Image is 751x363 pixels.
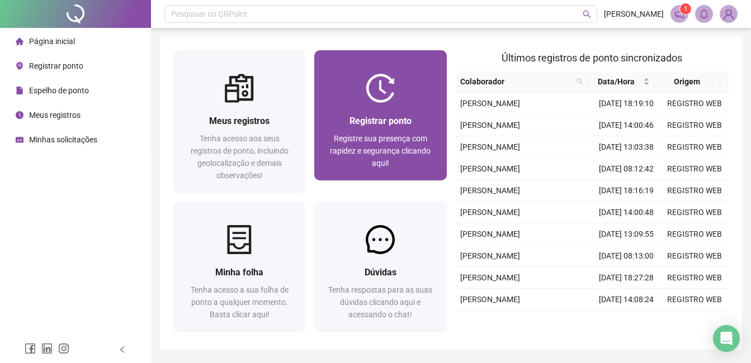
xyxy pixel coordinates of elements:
sup: 1 [680,3,691,15]
td: [DATE] 08:12:42 [592,158,660,180]
span: Tenha acesso aos seus registros de ponto, incluindo geolocalização e demais observações! [191,134,289,180]
td: REGISTRO WEB [660,202,729,223]
td: [DATE] 14:08:24 [592,289,660,311]
td: REGISTRO WEB [660,311,729,332]
td: [DATE] 13:10:40 [592,311,660,332]
td: [DATE] 18:27:28 [592,267,660,289]
span: [PERSON_NAME] [604,8,664,20]
span: Registre sua presença com rapidez e segurança clicando aqui! [330,134,431,168]
span: search [583,10,591,18]
a: DúvidasTenha respostas para as suas dúvidas clicando aqui e acessando o chat! [314,202,446,332]
div: Open Intercom Messenger [713,325,740,352]
span: file [16,87,23,94]
span: bell [699,9,709,19]
td: [DATE] 18:19:10 [592,93,660,114]
span: Minhas solicitações [29,135,97,144]
span: Registrar ponto [29,61,83,70]
span: home [16,37,23,45]
span: Meus registros [29,111,81,120]
span: [PERSON_NAME] [460,99,520,108]
span: Espelho de ponto [29,86,89,95]
td: [DATE] 13:03:38 [592,136,660,158]
span: linkedin [41,343,53,354]
td: REGISTRO WEB [660,158,729,180]
span: Últimos registros de ponto sincronizados [502,52,682,64]
td: [DATE] 18:16:19 [592,180,660,202]
td: REGISTRO WEB [660,93,729,114]
span: instagram [58,343,69,354]
span: [PERSON_NAME] [460,142,520,151]
a: Meus registrosTenha acesso aos seus registros de ponto, incluindo geolocalização e demais observa... [173,50,305,193]
span: Meus registros [209,116,270,126]
td: [DATE] 13:09:55 [592,223,660,245]
td: REGISTRO WEB [660,136,729,158]
span: Tenha acesso a sua folha de ponto a qualquer momento. Basta clicar aqui! [191,285,289,319]
td: REGISTRO WEB [660,245,729,267]
span: Dúvidas [365,267,396,278]
span: [PERSON_NAME] [460,208,520,217]
span: [PERSON_NAME] [460,273,520,282]
td: REGISTRO WEB [660,267,729,289]
th: Origem [654,71,720,93]
span: environment [16,62,23,70]
span: [PERSON_NAME] [460,186,520,195]
a: Registrar pontoRegistre sua presença com rapidez e segurança clicando aqui! [314,50,446,180]
span: 1 [684,5,688,13]
span: search [577,78,583,85]
span: Página inicial [29,37,75,46]
td: REGISTRO WEB [660,289,729,311]
span: Registrar ponto [349,116,412,126]
span: search [574,73,585,90]
span: facebook [25,343,36,354]
td: [DATE] 14:00:48 [592,202,660,223]
td: REGISTRO WEB [660,114,729,136]
span: Tenha respostas para as suas dúvidas clicando aqui e acessando o chat! [328,285,432,319]
span: Data/Hora [592,75,640,88]
span: [PERSON_NAME] [460,230,520,238]
span: clock-circle [16,111,23,119]
td: REGISTRO WEB [660,180,729,202]
th: Data/Hora [588,71,654,93]
span: [PERSON_NAME] [460,295,520,304]
td: [DATE] 14:00:46 [592,114,660,136]
span: [PERSON_NAME] [460,251,520,260]
span: schedule [16,136,23,144]
span: Minha folha [215,267,263,278]
a: Minha folhaTenha acesso a sua folha de ponto a qualquer momento. Basta clicar aqui! [173,202,305,332]
span: Colaborador [460,75,573,88]
span: [PERSON_NAME] [460,164,520,173]
td: REGISTRO WEB [660,223,729,245]
span: notification [674,9,684,19]
span: left [119,346,126,354]
td: [DATE] 08:13:00 [592,245,660,267]
span: [PERSON_NAME] [460,121,520,130]
img: 86078 [720,6,737,22]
